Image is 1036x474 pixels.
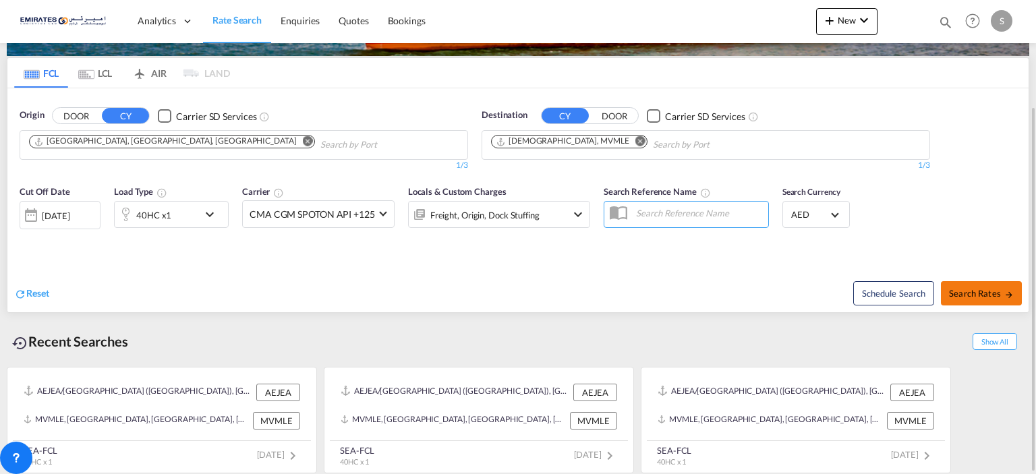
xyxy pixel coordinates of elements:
[938,15,953,35] div: icon-magnify
[647,109,745,123] md-checkbox: Checkbox No Ink
[24,412,250,429] div: MVMLE, Male, Maldives, Indian Subcontinent, Asia Pacific
[887,412,934,429] div: MVMLE
[26,287,49,299] span: Reset
[34,136,299,147] div: Press delete to remove this chip.
[14,287,49,301] div: icon-refreshReset
[27,131,454,156] md-chips-wrap: Chips container. Use arrow keys to select chips.
[570,206,586,223] md-icon: icon-chevron-down
[408,186,507,197] span: Locals & Custom Charges
[158,109,256,123] md-checkbox: Checkbox No Ink
[961,9,991,34] div: Help
[891,449,935,460] span: [DATE]
[627,136,647,149] button: Remove
[991,10,1012,32] div: S
[114,186,167,197] span: Load Type
[273,187,284,198] md-icon: The selected Trucker/Carrierwill be displayed in the rate results If the rates are from another f...
[604,186,711,197] span: Search Reference Name
[253,412,300,429] div: MVMLE
[23,444,57,456] div: SEA-FCL
[20,201,100,229] div: [DATE]
[324,367,634,473] recent-search-card: AEJEA/[GEOGRAPHIC_DATA] ([GEOGRAPHIC_DATA]), [GEOGRAPHIC_DATA], [GEOGRAPHIC_DATA] AEJEAMVMLE, [GE...
[574,449,618,460] span: [DATE]
[591,109,638,124] button: DOOR
[790,205,842,225] md-select: Select Currency: د.إ AEDUnited Arab Emirates Dirham
[408,201,590,228] div: Freight Origin Dock Stuffingicon-chevron-down
[7,367,317,473] recent-search-card: AEJEA/[GEOGRAPHIC_DATA] ([GEOGRAPHIC_DATA]), [GEOGRAPHIC_DATA], [GEOGRAPHIC_DATA] AEJEAMVMLE, [GE...
[890,384,934,401] div: AEJEA
[941,281,1022,305] button: Search Ratesicon-arrow-right
[259,111,270,122] md-icon: Unchecked: Search for CY (Container Yard) services for all selected carriers.Checked : Search for...
[853,281,934,305] button: Note: By default Schedule search will only considerorigin ports, destination ports and cut off da...
[822,15,872,26] span: New
[12,335,28,351] md-icon: icon-backup-restore
[573,384,617,401] div: AEJEA
[949,288,1014,299] span: Search Rates
[641,367,951,473] recent-search-card: AEJEA/[GEOGRAPHIC_DATA] ([GEOGRAPHIC_DATA]), [GEOGRAPHIC_DATA], [GEOGRAPHIC_DATA] AEJEAMVMLE, [GE...
[20,109,44,122] span: Origin
[53,109,100,124] button: DOOR
[14,288,26,300] md-icon: icon-refresh
[791,208,829,220] span: AED
[138,14,176,28] span: Analytics
[14,58,230,88] md-pagination-wrapper: Use the left and right arrow keys to navigate between tabs
[658,384,887,401] div: AEJEA/Port of Jebel Ali (AEJEA), United Arab Emirates, Asia
[7,326,134,357] div: Recent Searches
[20,160,468,171] div: 1/3
[202,206,225,223] md-icon: icon-chevron-down
[482,160,930,171] div: 1/3
[782,187,841,197] span: Search Currency
[14,58,68,88] md-tab-item: FCL
[973,333,1017,350] span: Show All
[496,136,629,147] div: Male, MVMLE
[856,12,872,28] md-icon: icon-chevron-down
[320,134,449,156] input: Chips input.
[657,457,686,466] span: 40HC x 1
[20,227,30,245] md-datepicker: Select
[20,6,111,36] img: c67187802a5a11ec94275b5db69a26e6.png
[816,8,877,35] button: icon-plus 400-fgNewicon-chevron-down
[341,412,567,429] div: MVMLE, Male, Maldives, Indian Subcontinent, Asia Pacific
[212,14,262,26] span: Rate Search
[285,448,301,464] md-icon: icon-chevron-right
[629,203,768,223] input: Search Reference Name
[256,384,300,401] div: AEJEA
[114,201,229,228] div: 40HC x1icon-chevron-down
[822,12,838,28] md-icon: icon-plus 400-fg
[42,210,69,222] div: [DATE]
[919,448,935,464] md-icon: icon-chevron-right
[294,136,314,149] button: Remove
[653,134,781,156] input: Chips input.
[250,208,375,221] span: CMA CGM SPOTON API +125
[281,15,320,26] span: Enquiries
[938,15,953,30] md-icon: icon-magnify
[7,88,1029,312] div: OriginDOOR CY Checkbox No InkUnchecked: Search for CY (Container Yard) services for all selected ...
[602,448,618,464] md-icon: icon-chevron-right
[242,186,284,197] span: Carrier
[156,187,167,198] md-icon: icon-information-outline
[1004,290,1014,299] md-icon: icon-arrow-right
[339,15,368,26] span: Quotes
[748,111,759,122] md-icon: Unchecked: Search for CY (Container Yard) services for all selected carriers.Checked : Search for...
[102,108,149,123] button: CY
[489,131,786,156] md-chips-wrap: Chips container. Use arrow keys to select chips.
[176,110,256,123] div: Carrier SD Services
[122,58,176,88] md-tab-item: AIR
[388,15,426,26] span: Bookings
[482,109,527,122] span: Destination
[23,457,52,466] span: 40HC x 1
[34,136,297,147] div: Port of Jebel Ali, Jebel Ali, AEJEA
[341,384,570,401] div: AEJEA/Port of Jebel Ali (AEJEA), United Arab Emirates, Asia
[24,384,253,401] div: AEJEA/Port of Jebel Ali (AEJEA), United Arab Emirates, Asia
[961,9,984,32] span: Help
[68,58,122,88] md-tab-item: LCL
[340,444,374,456] div: SEA-FCL
[340,457,369,466] span: 40HC x 1
[542,108,589,123] button: CY
[496,136,632,147] div: Press delete to remove this chip.
[570,412,617,429] div: MVMLE
[136,206,171,225] div: 40HC x1
[658,412,884,429] div: MVMLE, Male, Maldives, Indian Subcontinent, Asia Pacific
[132,65,148,76] md-icon: icon-airplane
[430,206,540,225] div: Freight Origin Dock Stuffing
